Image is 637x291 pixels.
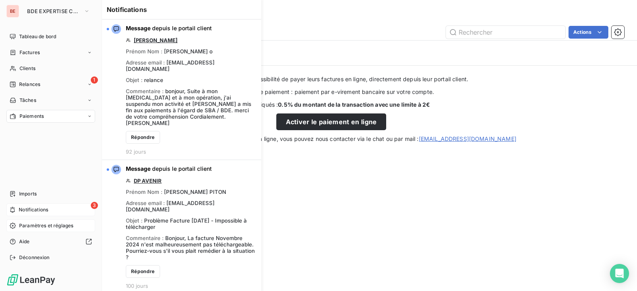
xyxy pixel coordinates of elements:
span: Aide [19,238,30,245]
div: BE [6,5,19,18]
button: Répondre [126,265,160,278]
a: 1Relances [6,78,95,91]
a: Tableau de bord [6,30,95,43]
div: Commentaire : [126,235,256,260]
span: Paiements [20,113,44,120]
span: BDE EXPERTISE CONSEIL [27,8,80,14]
a: Tâches [6,94,95,107]
a: Paramètres et réglages [6,219,95,232]
span: 3 [91,202,98,209]
a: [EMAIL_ADDRESS][DOMAIN_NAME] [419,135,516,142]
span: 100 jours [126,283,148,289]
button: Actions [569,26,608,39]
div: Objet : [126,217,256,230]
div: Prénom Nom : [126,189,226,195]
span: 92 jours [126,148,146,155]
span: Tâches [20,97,36,104]
span: relance [144,77,163,83]
a: Clients [6,62,95,75]
span: depuis le portail client [126,24,212,32]
a: Paiements [6,110,95,123]
span: Bonjour, La facture Novembre 2024 n'est malheureusement pas téléchargeable. Pourriez-vous s'il vo... [126,235,255,260]
span: Problème Facture [DATE] - Impossible à télécharger [126,217,247,230]
img: Logo LeanPay [6,273,56,286]
h6: Notifications [107,5,256,14]
span: [EMAIL_ADDRESS][DOMAIN_NAME] [126,200,215,213]
span: Modalités de paiement : paiement par e-virement bancaire sur votre compte. [229,88,434,96]
strong: 0.5% du montant de la transaction avec une limite à 2€ [278,101,430,108]
a: DP AVENIR [134,178,162,184]
button: Répondre [126,131,160,144]
span: depuis le portail client [126,165,212,173]
a: Imports [6,187,95,200]
a: [PERSON_NAME] [134,37,178,43]
div: Adresse email : [126,200,256,213]
span: [EMAIL_ADDRESS][DOMAIN_NAME] [126,59,215,72]
input: Rechercher [446,26,565,39]
span: Tarifs appliqués : [233,101,430,109]
a: Aide [6,235,95,248]
span: Clients [20,65,35,72]
div: Open Intercom Messenger [610,264,629,283]
div: Prénom Nom : [126,48,213,55]
span: Tableau de bord [19,33,56,40]
span: Notifications [19,206,48,213]
span: Message [126,25,150,31]
div: Commentaire : [126,88,256,126]
span: Relances [19,81,40,88]
a: Factures [6,46,95,59]
span: bonjour, Suite à mon [MEDICAL_DATA] et à mon opération, j'ai suspendu mon activité et [PERSON_NAM... [126,88,251,126]
button: Message depuis le portail client[PERSON_NAME]Prénom Nom : [PERSON_NAME] oAdresse email : [EMAIL_A... [102,20,261,160]
span: 1 [91,76,98,84]
span: Pour toute question relative au paiement en ligne, vous pouvez nous contacter via le chat ou par ... [146,135,516,143]
div: Adresse email : [126,59,256,72]
span: Paramètres et réglages [19,222,73,229]
div: Objet : [126,77,163,83]
button: Activer le paiement en ligne [276,113,387,130]
span: Déconnexion [19,254,50,261]
span: Offrez à vos clients la possibilité de payer leurs factures en ligne, directement depuis leur por... [194,75,468,83]
span: Message [126,165,150,172]
span: Imports [19,190,37,197]
span: Factures [20,49,40,56]
span: [PERSON_NAME] o [164,48,213,55]
span: [PERSON_NAME] PITON [164,189,226,195]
